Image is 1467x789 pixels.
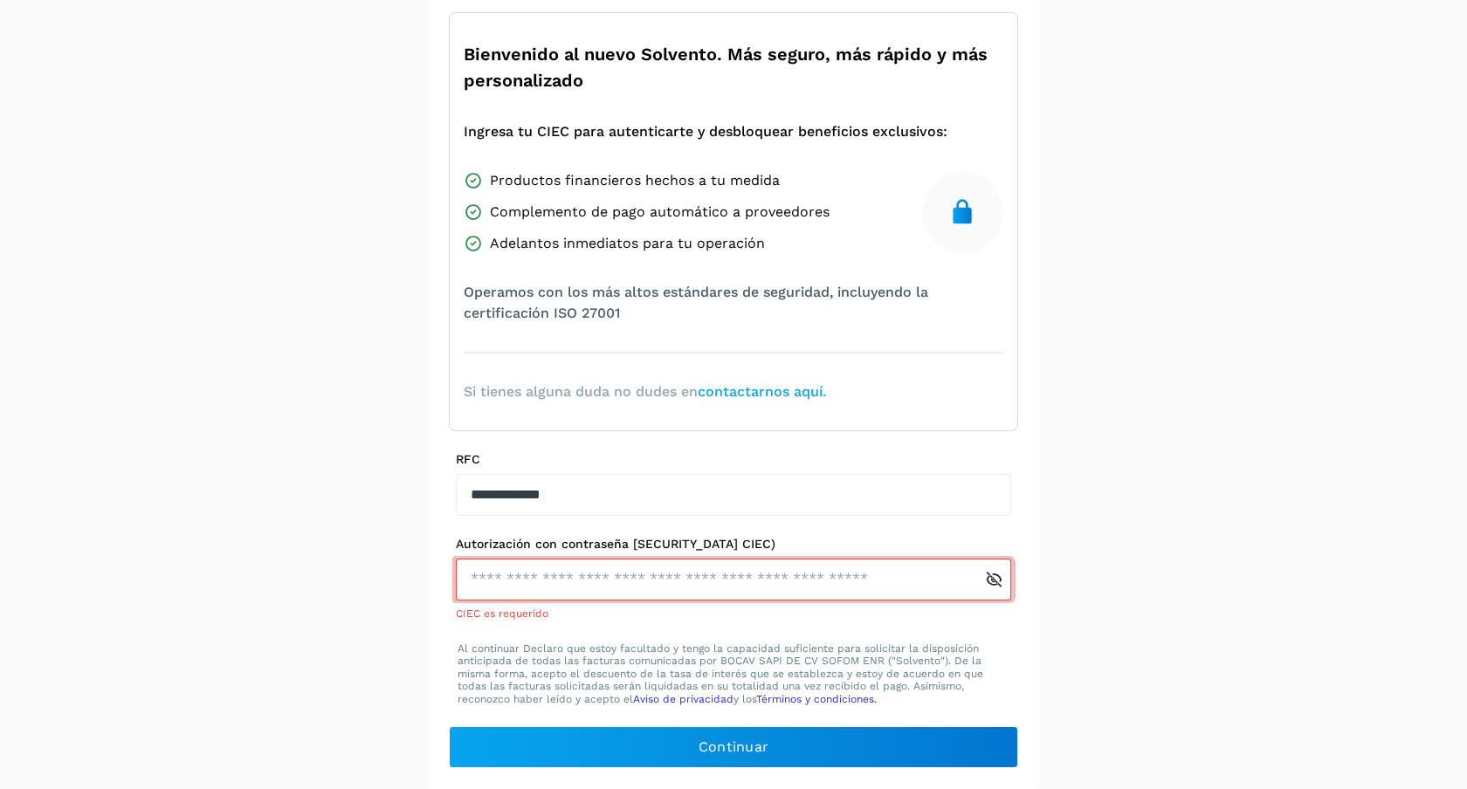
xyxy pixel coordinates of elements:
[756,693,877,705] a: Términos y condiciones.
[490,202,830,223] span: Complemento de pago automático a proveedores
[458,642,1009,705] p: Al continuar Declaro que estoy facultado y tengo la capacidad suficiente para solicitar la dispos...
[456,607,548,620] span: CIEC es requerido
[699,738,769,757] span: Continuar
[633,693,733,705] a: Aviso de privacidad
[464,121,947,142] span: Ingresa tu CIEC para autenticarte y desbloquear beneficios exclusivos:
[490,233,765,254] span: Adelantos inmediatos para tu operación
[456,452,1011,467] label: RFC
[449,726,1018,768] button: Continuar
[456,537,1011,552] label: Autorización con contraseña [SECURITY_DATA] CIEC)
[464,41,1003,93] span: Bienvenido al nuevo Solvento. Más seguro, más rápido y más personalizado
[490,170,780,191] span: Productos financieros hechos a tu medida
[464,282,1003,324] span: Operamos con los más altos estándares de seguridad, incluyendo la certificación ISO 27001
[698,383,826,400] a: contactarnos aquí.
[464,381,826,402] span: Si tienes alguna duda no dudes en
[948,198,976,226] img: secure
